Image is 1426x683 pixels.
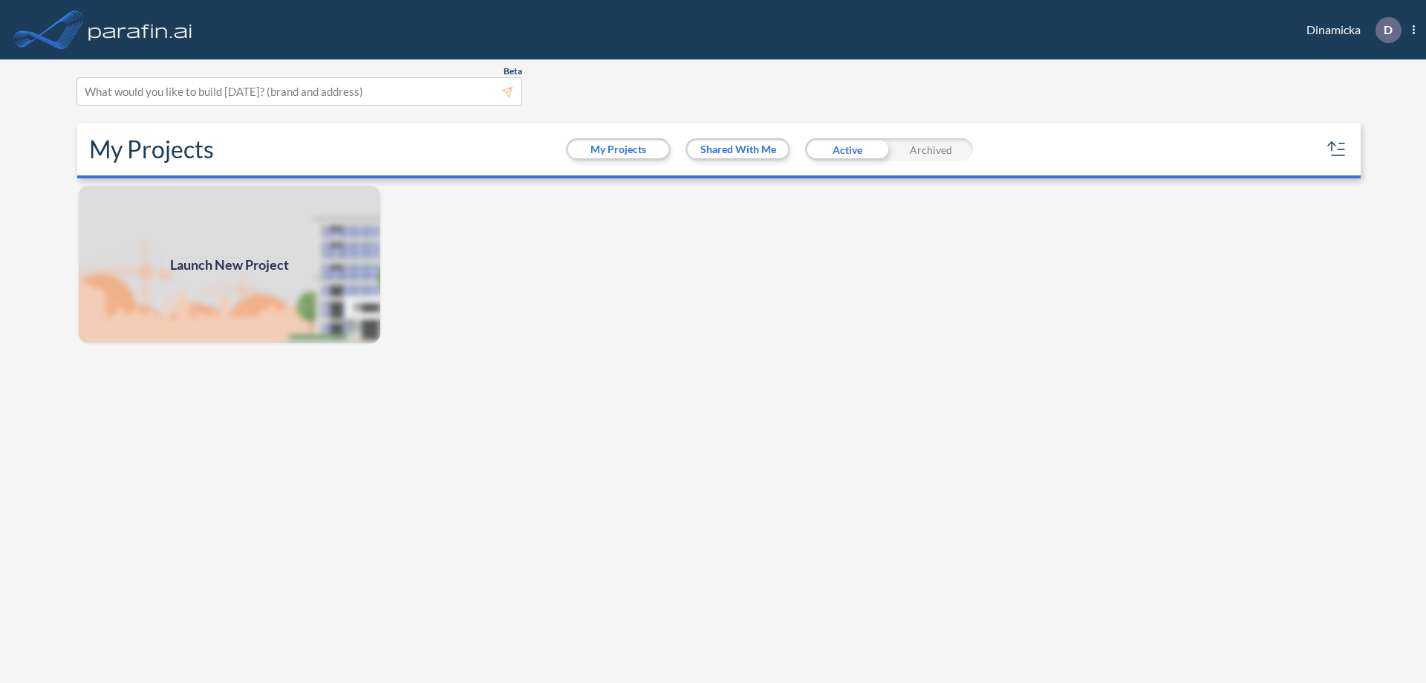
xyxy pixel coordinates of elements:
[688,140,788,158] button: Shared With Me
[889,138,973,161] div: Archived
[85,15,195,45] img: logo
[89,135,214,164] h2: My Projects
[504,65,522,77] span: Beta
[1325,137,1349,161] button: sort
[568,140,668,158] button: My Projects
[1284,17,1415,43] div: Dinamicka
[1384,23,1393,36] p: D
[805,138,889,161] div: Active
[77,184,382,345] a: Launch New Project
[170,255,289,275] span: Launch New Project
[77,184,382,345] img: add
